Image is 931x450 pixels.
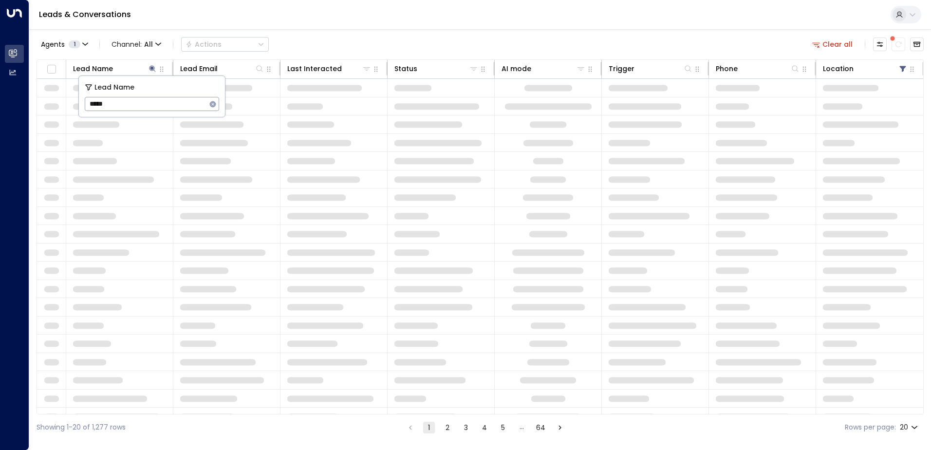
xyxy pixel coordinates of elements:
div: Trigger [609,63,634,75]
div: Last Interacted [287,63,372,75]
div: Location [823,63,908,75]
span: Agents [41,41,65,48]
div: Trigger [609,63,693,75]
div: Location [823,63,854,75]
button: Customize [873,37,887,51]
div: Actions [186,40,222,49]
span: All [144,40,153,48]
button: Go to page 2 [442,422,453,433]
button: Clear all [808,37,857,51]
div: … [516,422,527,433]
button: Archived Leads [910,37,924,51]
div: Lead Name [73,63,113,75]
div: Showing 1-20 of 1,277 rows [37,422,126,432]
button: Go to next page [554,422,566,433]
div: AI mode [502,63,531,75]
div: Last Interacted [287,63,342,75]
button: Go to page 5 [497,422,509,433]
button: Channel:All [108,37,165,51]
div: 20 [900,420,920,434]
div: Status [394,63,417,75]
span: Channel: [108,37,165,51]
button: Go to page 3 [460,422,472,433]
button: page 1 [423,422,435,433]
button: Agents1 [37,37,92,51]
span: There are new threads available. Refresh the grid to view the latest updates. [892,37,905,51]
div: Status [394,63,479,75]
a: Leads & Conversations [39,9,131,20]
button: Go to page 64 [534,422,547,433]
label: Rows per page: [845,422,896,432]
div: AI mode [502,63,586,75]
div: Lead Email [180,63,264,75]
div: Phone [716,63,738,75]
span: Lead Name [94,82,134,93]
button: Go to page 4 [479,422,490,433]
div: Lead Email [180,63,218,75]
div: Button group with a nested menu [181,37,269,52]
div: Lead Name [73,63,157,75]
div: Phone [716,63,800,75]
button: Actions [181,37,269,52]
nav: pagination navigation [404,421,566,433]
span: 1 [69,40,80,48]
